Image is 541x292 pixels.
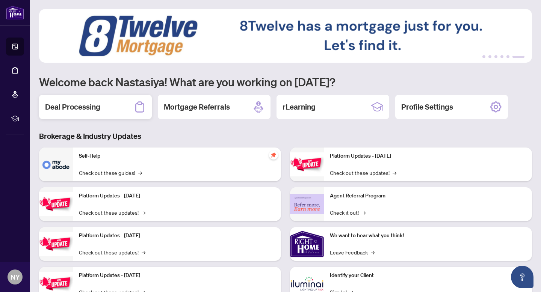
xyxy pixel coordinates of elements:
[494,55,497,58] button: 3
[488,55,491,58] button: 2
[39,9,532,63] img: Slide 5
[511,266,533,288] button: Open asap
[138,169,142,177] span: →
[330,248,375,256] a: Leave Feedback→
[79,248,145,256] a: Check out these updates!→
[39,232,73,256] img: Platform Updates - July 21, 2025
[79,271,275,280] p: Platform Updates - [DATE]
[290,152,324,176] img: Platform Updates - June 23, 2025
[39,131,532,141] h3: Brokerage & Industry Updates
[6,6,24,20] img: logo
[79,232,275,240] p: Platform Updates - [DATE]
[290,227,324,261] img: We want to hear what you think!
[39,75,532,89] h1: Welcome back Nastasiya! What are you working on [DATE]?
[393,169,396,177] span: →
[330,169,396,177] a: Check out these updates!→
[164,102,230,112] h2: Mortgage Referrals
[79,169,142,177] a: Check out these guides!→
[330,192,526,200] p: Agent Referral Program
[482,55,485,58] button: 1
[283,102,316,112] h2: rLearning
[330,271,526,280] p: Identify your Client
[512,55,524,58] button: 6
[269,151,278,160] span: pushpin
[506,55,509,58] button: 5
[142,208,145,217] span: →
[290,194,324,215] img: Agent Referral Program
[330,152,526,160] p: Platform Updates - [DATE]
[39,148,73,181] img: Self-Help
[330,232,526,240] p: We want to hear what you think!
[79,192,275,200] p: Platform Updates - [DATE]
[11,272,20,282] span: NY
[79,152,275,160] p: Self-Help
[79,208,145,217] a: Check out these updates!→
[371,248,375,256] span: →
[39,192,73,216] img: Platform Updates - September 16, 2025
[500,55,503,58] button: 4
[142,248,145,256] span: →
[45,102,100,112] h2: Deal Processing
[330,208,366,217] a: Check it out!→
[401,102,453,112] h2: Profile Settings
[362,208,366,217] span: →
